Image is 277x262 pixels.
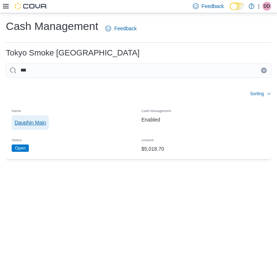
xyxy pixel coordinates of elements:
div: Darian Demeria [262,2,271,11]
span: Open [15,145,26,151]
span: Dauphin Main [15,119,46,126]
button: Clear input [261,68,267,73]
span: Feedback [202,3,224,10]
span: DD [264,2,270,11]
p: | [258,2,260,11]
button: Sorting [250,89,271,98]
img: Cova [15,3,47,10]
div: Cash Management [138,104,268,115]
input: Dark Mode [230,3,245,10]
span: Feedback [114,25,136,32]
button: Dauphin Main [12,115,49,130]
span: Open [12,145,29,152]
div: Enabled [138,112,268,127]
h3: Tokyo Smoke [GEOGRAPHIC_DATA] [6,49,140,57]
h1: Cash Management [6,19,98,34]
div: Name [9,104,138,115]
div: $5,018.70 [138,142,268,156]
span: Sorting [250,91,264,97]
div: Amount [138,133,268,145]
div: Status [9,133,138,145]
a: Feedback [102,21,139,36]
input: This is a search bar. As you type, the results lower in the page will automatically filter. [6,63,271,78]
